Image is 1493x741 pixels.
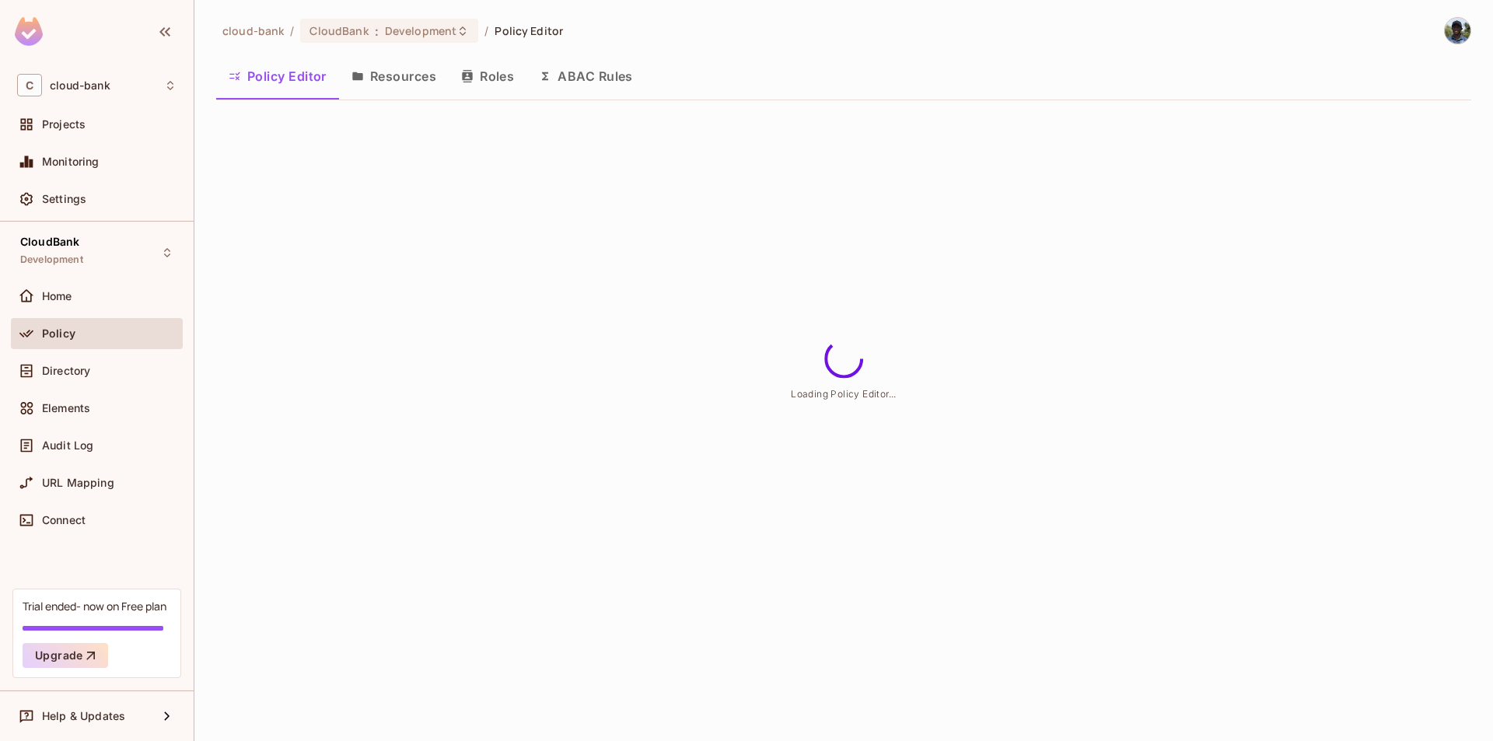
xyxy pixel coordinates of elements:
div: Trial ended- now on Free plan [23,599,166,613]
button: Resources [339,57,449,96]
span: Policy [42,327,75,340]
img: Rajiv Mounguengue [1445,18,1470,44]
span: CloudBank [309,23,368,38]
span: URL Mapping [42,477,114,489]
span: Projects [42,118,86,131]
li: / [290,23,294,38]
span: : [374,25,379,37]
button: ABAC Rules [526,57,645,96]
span: Directory [42,365,90,377]
span: Audit Log [42,439,93,452]
li: / [484,23,488,38]
span: Development [385,23,456,38]
span: Help & Updates [42,710,125,722]
span: the active workspace [222,23,284,38]
span: Home [42,290,72,302]
span: Policy Editor [495,23,563,38]
span: Loading Policy Editor... [791,387,897,399]
button: Policy Editor [216,57,339,96]
span: Monitoring [42,156,100,168]
span: Workspace: cloud-bank [50,79,110,92]
span: CloudBank [20,236,79,248]
span: Development [20,253,83,266]
button: Roles [449,57,526,96]
button: Upgrade [23,643,108,668]
span: Connect [42,514,86,526]
span: Settings [42,193,86,205]
span: Elements [42,402,90,414]
img: SReyMgAAAABJRU5ErkJggg== [15,17,43,46]
span: C [17,74,42,96]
